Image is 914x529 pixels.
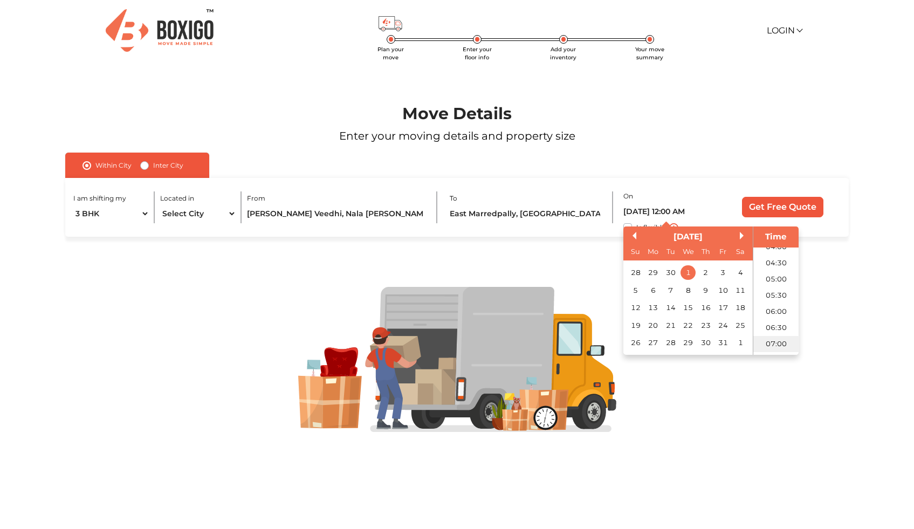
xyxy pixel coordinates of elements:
[663,244,678,259] div: Tu
[716,300,730,315] div: Choose Friday, October 17th, 2025
[753,255,799,271] li: 04:30
[635,46,664,61] span: Your move summary
[698,244,713,259] div: Th
[628,300,643,315] div: Choose Sunday, October 12th, 2025
[681,300,695,315] div: Choose Wednesday, October 15th, 2025
[623,191,633,201] label: On
[698,335,713,350] div: Choose Thursday, October 30th, 2025
[753,287,799,304] li: 05:30
[627,264,749,351] div: month 2025-10
[681,318,695,333] div: Choose Wednesday, October 22nd, 2025
[753,352,799,368] li: 07:30
[663,265,678,280] div: Choose Tuesday, September 30th, 2025
[450,204,603,223] input: Locality
[463,46,492,61] span: Enter your floor info
[681,335,695,350] div: Choose Wednesday, October 29th, 2025
[681,265,695,280] div: Choose Wednesday, October 1st, 2025
[247,204,427,223] input: Locality
[628,283,643,298] div: Choose Sunday, October 5th, 2025
[37,128,877,144] p: Enter your moving details and property size
[160,194,194,203] label: Located in
[623,231,753,243] div: [DATE]
[716,244,730,259] div: Fr
[663,335,678,350] div: Choose Tuesday, October 28th, 2025
[646,300,661,315] div: Choose Monday, October 13th, 2025
[753,336,799,352] li: 07:00
[733,283,748,298] div: Choose Saturday, October 11th, 2025
[646,283,661,298] div: Choose Monday, October 6th, 2025
[663,300,678,315] div: Choose Tuesday, October 14th, 2025
[716,283,730,298] div: Choose Friday, October 10th, 2025
[742,197,823,217] input: Get Free Quote
[106,9,214,52] img: Boxigo
[623,202,713,221] input: Select date
[753,271,799,287] li: 05:00
[733,265,748,280] div: Choose Saturday, October 4th, 2025
[628,335,643,350] div: Choose Sunday, October 26th, 2025
[550,46,576,61] span: Add your inventory
[681,283,695,298] div: Choose Wednesday, October 8th, 2025
[733,300,748,315] div: Choose Saturday, October 18th, 2025
[628,318,643,333] div: Choose Sunday, October 19th, 2025
[733,244,748,259] div: Sa
[753,304,799,320] li: 06:00
[629,232,636,239] button: Previous Month
[153,159,183,172] label: Inter City
[646,265,661,280] div: Choose Monday, September 29th, 2025
[716,318,730,333] div: Choose Friday, October 24th, 2025
[37,104,877,123] h1: Move Details
[716,335,730,350] div: Choose Friday, October 31st, 2025
[663,318,678,333] div: Choose Tuesday, October 21st, 2025
[733,335,748,350] div: Choose Saturday, November 1st, 2025
[669,223,678,232] img: i
[646,244,661,259] div: Mo
[753,320,799,336] li: 06:30
[247,194,265,203] label: From
[628,265,643,280] div: Choose Sunday, September 28th, 2025
[681,244,695,259] div: We
[756,231,796,243] div: Time
[636,221,669,232] label: Is flexible?
[377,46,404,61] span: Plan your move
[698,283,713,298] div: Choose Thursday, October 9th, 2025
[698,300,713,315] div: Choose Thursday, October 16th, 2025
[740,232,747,239] button: Next Month
[646,318,661,333] div: Choose Monday, October 20th, 2025
[95,159,132,172] label: Within City
[646,335,661,350] div: Choose Monday, October 27th, 2025
[663,283,678,298] div: Choose Tuesday, October 7th, 2025
[73,194,126,203] label: I am shifting my
[698,318,713,333] div: Choose Thursday, October 23rd, 2025
[450,194,457,203] label: To
[716,265,730,280] div: Choose Friday, October 3rd, 2025
[698,265,713,280] div: Choose Thursday, October 2nd, 2025
[628,244,643,259] div: Su
[767,25,801,36] a: Login
[733,318,748,333] div: Choose Saturday, October 25th, 2025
